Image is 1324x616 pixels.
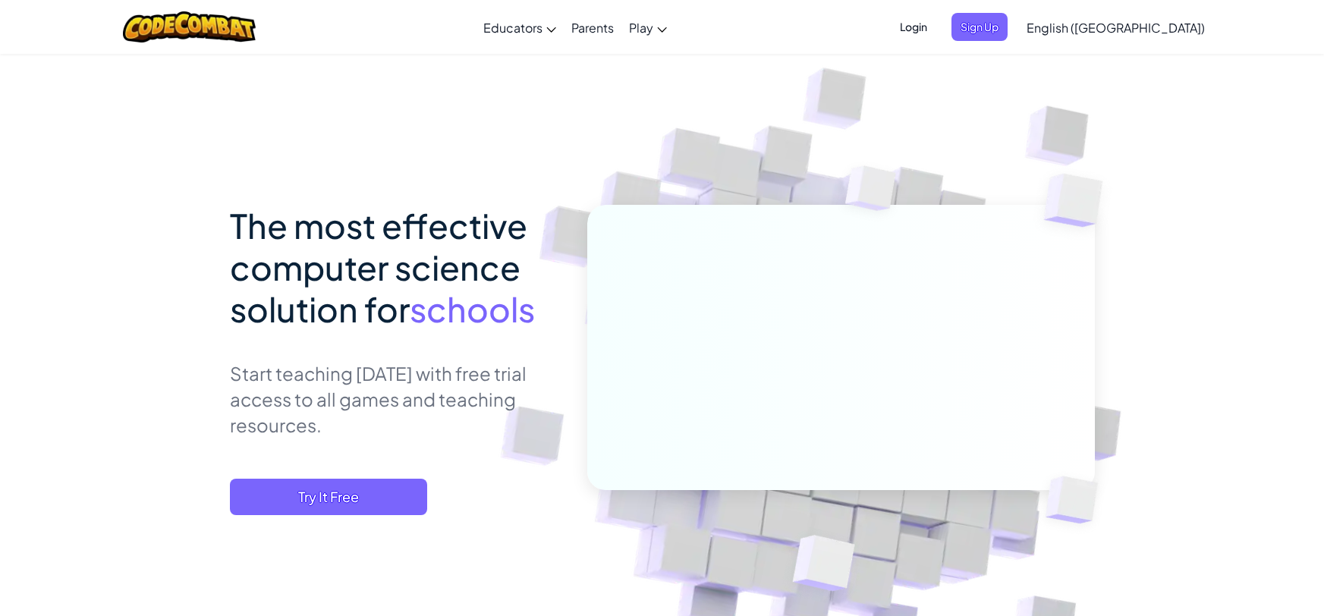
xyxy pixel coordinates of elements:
[483,20,542,36] span: Educators
[564,7,621,48] a: Parents
[629,20,653,36] span: Play
[951,13,1008,41] button: Sign Up
[816,136,926,249] img: Overlap cubes
[1027,20,1205,36] span: English ([GEOGRAPHIC_DATA])
[1020,445,1134,555] img: Overlap cubes
[1014,137,1145,265] img: Overlap cubes
[230,204,527,330] span: The most effective computer science solution for
[476,7,564,48] a: Educators
[230,479,427,515] button: Try It Free
[621,7,675,48] a: Play
[891,13,936,41] button: Login
[230,360,565,438] p: Start teaching [DATE] with free trial access to all games and teaching resources.
[410,288,535,330] span: schools
[1019,7,1212,48] a: English ([GEOGRAPHIC_DATA])
[123,11,256,42] img: CodeCombat logo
